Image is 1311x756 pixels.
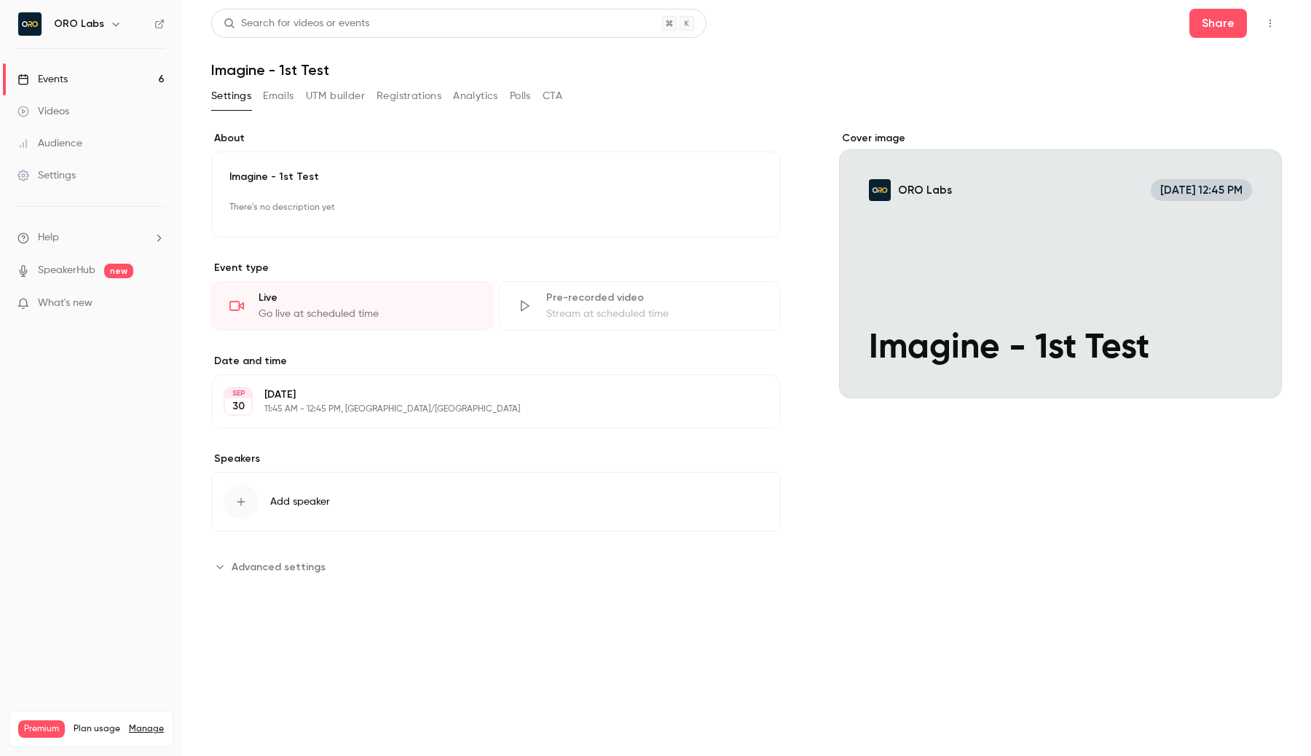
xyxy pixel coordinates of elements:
h1: Imagine - 1st Test [211,61,1282,79]
div: Pre-recorded videoStream at scheduled time [499,281,781,331]
label: Cover image [839,131,1282,146]
div: LiveGo live at scheduled time [211,281,493,331]
button: Polls [510,84,531,108]
div: Search for videos or events [224,16,369,31]
a: Manage [129,723,164,735]
section: Advanced settings [211,555,781,578]
div: Audience [17,136,82,151]
section: Cover image [839,131,1282,398]
img: ORO Labs [18,12,42,36]
span: Advanced settings [232,559,326,575]
p: 11:45 AM - 12:45 PM, [GEOGRAPHIC_DATA]/[GEOGRAPHIC_DATA] [264,403,704,415]
span: Add speaker [270,495,330,509]
button: Registrations [377,84,441,108]
span: What's new [38,296,92,311]
p: There's no description yet [229,196,763,219]
li: help-dropdown-opener [17,230,165,245]
span: Plan usage [74,723,120,735]
p: 30 [232,399,245,414]
div: Pre-recorded video [546,291,763,305]
div: Settings [17,168,76,183]
label: About [211,131,781,146]
button: Advanced settings [211,555,334,578]
div: Videos [17,104,69,119]
div: Live [259,291,475,305]
h6: ORO Labs [54,17,104,31]
label: Speakers [211,452,781,466]
div: SEP [225,388,251,398]
button: Share [1189,9,1247,38]
a: SpeakerHub [38,263,95,278]
p: [DATE] [264,387,704,402]
button: Settings [211,84,251,108]
span: new [104,264,133,278]
div: Stream at scheduled time [546,307,763,321]
iframe: Noticeable Trigger [147,297,165,310]
p: Event type [211,261,781,275]
div: Go live at scheduled time [259,307,475,321]
button: Emails [263,84,294,108]
span: Help [38,230,59,245]
button: CTA [543,84,562,108]
label: Date and time [211,354,781,369]
div: Events [17,72,68,87]
button: UTM builder [306,84,365,108]
button: Add speaker [211,472,781,532]
button: Analytics [453,84,498,108]
span: Premium [18,720,65,738]
p: Imagine - 1st Test [229,170,763,184]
